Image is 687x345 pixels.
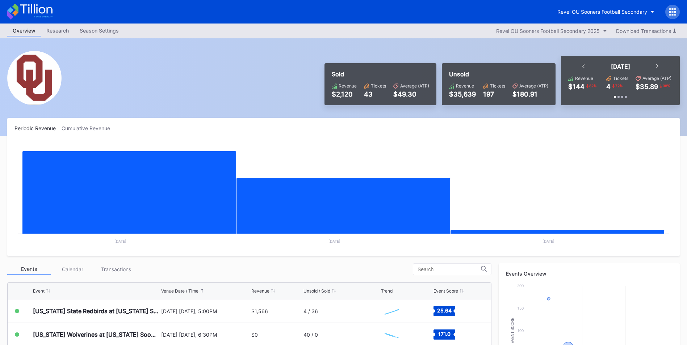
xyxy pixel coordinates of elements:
[449,90,476,98] div: $35,639
[616,28,676,34] div: Download Transactions
[371,83,386,89] div: Tickets
[33,288,45,294] div: Event
[33,307,159,315] div: [US_STATE] State Redbirds at [US_STATE] Sooners Football
[519,83,548,89] div: Average (ATP)
[332,90,357,98] div: $2,120
[518,328,524,333] text: 100
[449,71,548,78] div: Unsold
[557,9,647,15] div: Revel OU Sooners Football Secondary
[303,308,318,314] div: 4 / 36
[642,76,671,81] div: Average (ATP)
[615,83,623,89] div: 72 %
[33,331,159,338] div: [US_STATE] Wolverines at [US_STATE] Sooners Football
[364,90,386,98] div: 43
[7,264,51,275] div: Events
[400,83,429,89] div: Average (ATP)
[393,90,429,98] div: $49.30
[483,90,505,98] div: 197
[328,239,340,243] text: [DATE]
[381,302,403,320] svg: Chart title
[606,83,611,90] div: 4
[14,125,62,131] div: Periodic Revenue
[662,83,671,89] div: 38 %
[41,25,74,37] a: Research
[575,76,593,81] div: Revenue
[490,83,505,89] div: Tickets
[613,76,628,81] div: Tickets
[437,307,452,314] text: 25.64
[381,288,393,294] div: Trend
[161,308,250,314] div: [DATE] [DATE], 5:00PM
[636,83,658,90] div: $35.89
[303,288,330,294] div: Unsold / Sold
[251,288,269,294] div: Revenue
[568,83,585,90] div: $144
[438,331,451,337] text: 171.0
[493,26,611,36] button: Revel OU Sooners Football Secondary 2025
[7,51,62,105] img: Revel_OU_Sooners_Football_Secondary.png
[161,332,250,338] div: [DATE] [DATE], 6:30PM
[161,288,198,294] div: Venue Date / Time
[511,318,515,344] text: Event Score
[518,306,524,310] text: 150
[496,28,600,34] div: Revel OU Sooners Football Secondary 2025
[433,288,458,294] div: Event Score
[41,25,74,36] div: Research
[418,267,481,272] input: Search
[506,271,673,277] div: Events Overview
[94,264,138,275] div: Transactions
[456,83,474,89] div: Revenue
[381,325,403,344] svg: Chart title
[517,284,524,288] text: 200
[303,332,318,338] div: 40 / 0
[588,83,597,89] div: 82 %
[14,140,673,249] svg: Chart title
[62,125,116,131] div: Cumulative Revenue
[251,332,258,338] div: $0
[611,63,630,70] div: [DATE]
[74,25,124,36] div: Season Settings
[51,264,94,275] div: Calendar
[512,90,548,98] div: $180.91
[339,83,357,89] div: Revenue
[7,25,41,37] a: Overview
[74,25,124,37] a: Season Settings
[332,71,429,78] div: Sold
[552,5,660,18] button: Revel OU Sooners Football Secondary
[543,239,554,243] text: [DATE]
[251,308,268,314] div: $1,566
[612,26,680,36] button: Download Transactions
[114,239,126,243] text: [DATE]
